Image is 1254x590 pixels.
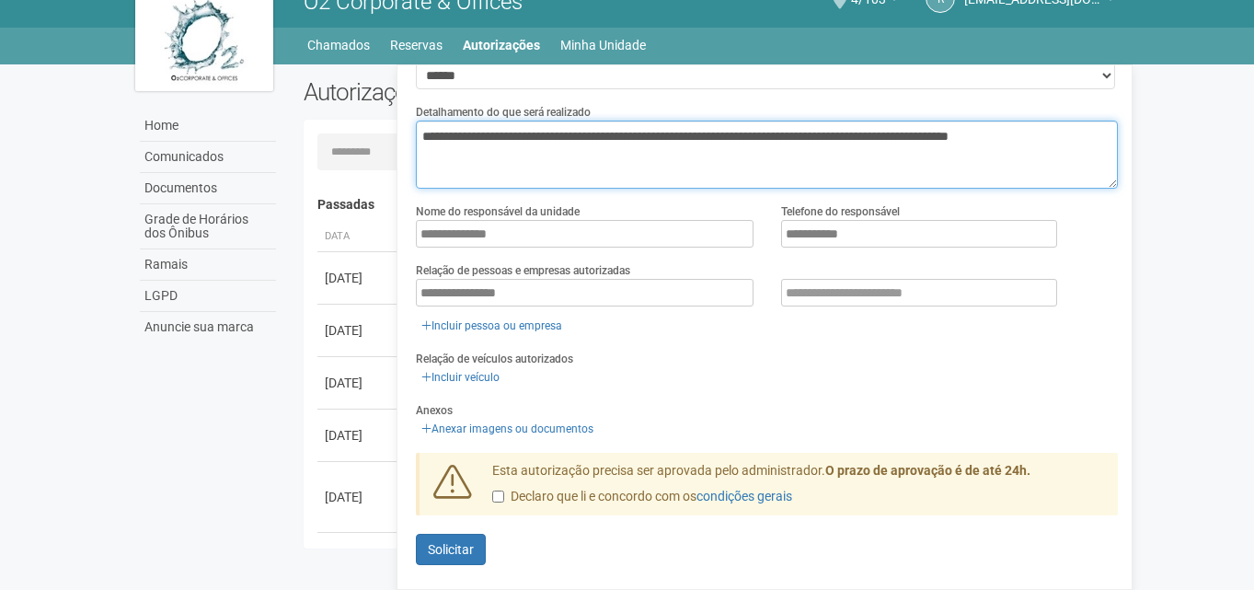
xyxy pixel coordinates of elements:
[416,351,573,367] label: Relação de veículos autorizados
[307,32,370,58] a: Chamados
[416,367,505,388] a: Incluir veículo
[416,402,453,419] label: Anexos
[416,203,580,220] label: Nome do responsável da unidade
[825,463,1030,478] strong: O prazo de aprovação é de até 24h.
[428,542,474,557] span: Solicitar
[140,173,276,204] a: Documentos
[325,374,393,392] div: [DATE]
[492,488,792,506] label: Declaro que li e concordo com os
[325,488,393,506] div: [DATE]
[140,110,276,142] a: Home
[560,32,646,58] a: Minha Unidade
[416,419,599,439] a: Anexar imagens ou documentos
[140,312,276,342] a: Anuncie sua marca
[140,281,276,312] a: LGPD
[781,203,900,220] label: Telefone do responsável
[492,491,504,503] input: Declaro que li e concordo com oscondições gerais
[140,142,276,173] a: Comunicados
[390,32,443,58] a: Reservas
[416,262,630,279] label: Relação de pessoas e empresas autorizadas
[140,249,276,281] a: Ramais
[416,316,568,336] a: Incluir pessoa ou empresa
[325,269,393,287] div: [DATE]
[317,222,400,252] th: Data
[416,534,486,565] button: Solicitar
[478,462,1119,515] div: Esta autorização precisa ser aprovada pelo administrador.
[463,32,540,58] a: Autorizações
[416,104,591,121] label: Detalhamento do que será realizado
[325,426,393,445] div: [DATE]
[140,204,276,249] a: Grade de Horários dos Ônibus
[317,198,1106,212] h4: Passadas
[304,78,697,106] h2: Autorizações
[696,489,792,503] a: condições gerais
[325,321,393,340] div: [DATE]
